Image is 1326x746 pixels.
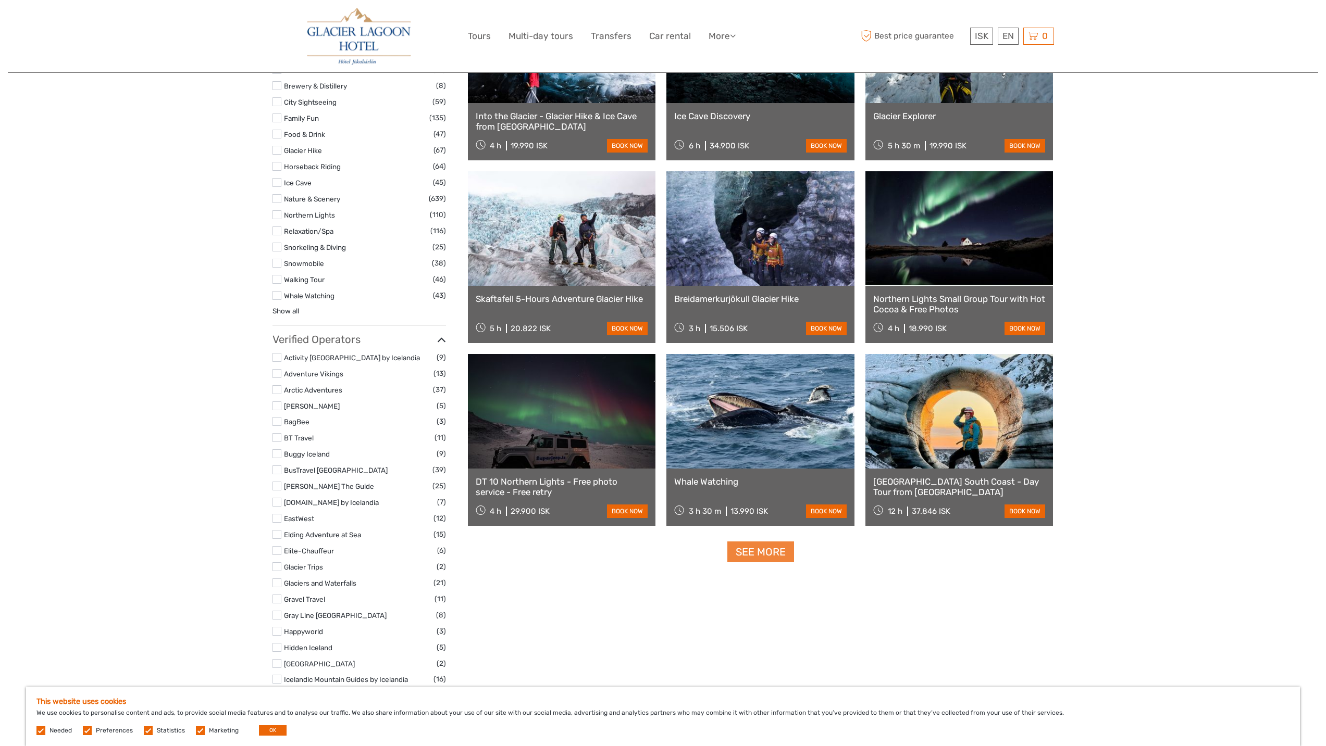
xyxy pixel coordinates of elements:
[607,322,648,335] a: book now
[649,29,691,44] a: Car rental
[591,29,631,44] a: Transfers
[998,28,1019,45] div: EN
[710,324,748,333] div: 15.506 ISK
[437,561,446,573] span: (2)
[284,114,319,122] a: Family Fun
[509,29,573,44] a: Multi-day tours
[15,18,118,27] p: We're away right now. Please check back later!
[710,141,749,150] div: 34.900 ISK
[433,176,446,188] span: (45)
[432,480,446,492] span: (25)
[689,141,700,150] span: 6 h
[284,563,323,571] a: Glacier Trips
[490,324,501,333] span: 5 h
[307,8,411,65] img: 2790-86ba44ba-e5e5-4a53-8ab7-28051417b7bc_logo_big.jpg
[284,675,408,684] a: Icelandic Mountain Guides by Icelandia
[284,370,343,378] a: Adventure Vikings
[284,434,314,442] a: BT Travel
[674,111,847,121] a: Ice Cave Discovery
[284,353,420,362] a: Activity [GEOGRAPHIC_DATA] by Icelandia
[437,351,446,363] span: (9)
[433,673,446,685] span: (16)
[435,593,446,605] span: (11)
[888,141,920,150] span: 5 h 30 m
[284,660,355,668] a: [GEOGRAPHIC_DATA]
[284,227,333,235] a: Relaxation/Spa
[1005,504,1045,518] a: book now
[490,141,501,150] span: 4 h
[436,80,446,92] span: (8)
[284,643,332,652] a: Hidden Iceland
[607,139,648,153] a: book now
[157,726,185,735] label: Statistics
[433,384,446,396] span: (37)
[709,29,736,44] a: More
[433,512,446,524] span: (12)
[432,257,446,269] span: (38)
[284,482,374,490] a: [PERSON_NAME] The Guide
[437,415,446,427] span: (3)
[432,464,446,476] span: (39)
[430,209,446,221] span: (110)
[284,179,312,187] a: Ice Cave
[36,697,1290,706] h5: This website uses cookies
[284,514,314,523] a: EastWest
[433,577,446,589] span: (21)
[284,130,325,138] a: Food & Drink
[433,273,446,285] span: (46)
[806,322,847,335] a: book now
[674,476,847,487] a: Whale Watching
[806,139,847,153] a: book now
[436,609,446,621] span: (8)
[1040,31,1049,41] span: 0
[26,687,1300,746] div: We use cookies to personalise content and ads, to provide social media features and to analyse ou...
[272,307,299,315] a: Show all
[437,658,446,669] span: (2)
[209,726,239,735] label: Marketing
[1005,322,1045,335] a: book now
[284,259,324,268] a: Snowmobile
[674,294,847,304] a: Breidamerkurjökull Glacier Hike
[859,28,968,45] span: Best price guarantee
[120,16,132,29] button: Open LiveChat chat widget
[284,243,346,251] a: Snorkeling & Diving
[430,225,446,237] span: (116)
[730,507,768,516] div: 13.990 ISK
[429,193,446,205] span: (639)
[607,504,648,518] a: book now
[284,292,334,300] a: Whale Watching
[284,402,340,410] a: [PERSON_NAME]
[284,275,325,284] a: Walking Tour
[468,29,491,44] a: Tours
[727,541,794,563] a: See more
[433,128,446,140] span: (47)
[873,476,1046,498] a: [GEOGRAPHIC_DATA] South Coast - Day Tour from [GEOGRAPHIC_DATA]
[437,448,446,460] span: (9)
[432,241,446,253] span: (25)
[873,111,1046,121] a: Glacier Explorer
[284,211,335,219] a: Northern Lights
[284,611,387,619] a: Gray Line [GEOGRAPHIC_DATA]
[435,432,446,444] span: (11)
[284,418,309,426] a: BagBee
[284,450,330,458] a: Buggy Iceland
[432,96,446,108] span: (59)
[284,82,347,90] a: Brewery & Distillery
[284,595,325,603] a: Gravel Travel
[284,627,323,636] a: Happyworld
[433,368,446,380] span: (13)
[429,112,446,124] span: (135)
[476,294,648,304] a: Skaftafell 5-Hours Adventure Glacier Hike
[490,507,501,516] span: 4 h
[511,507,550,516] div: 29.900 ISK
[912,507,950,516] div: 37.846 ISK
[888,507,902,516] span: 12 h
[284,498,379,507] a: [DOMAIN_NAME] by Icelandia
[433,528,446,540] span: (15)
[272,333,446,346] h3: Verified Operators
[284,579,356,587] a: Glaciers and Waterfalls
[437,625,446,637] span: (3)
[975,31,988,41] span: ISK
[689,324,700,333] span: 3 h
[437,496,446,508] span: (7)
